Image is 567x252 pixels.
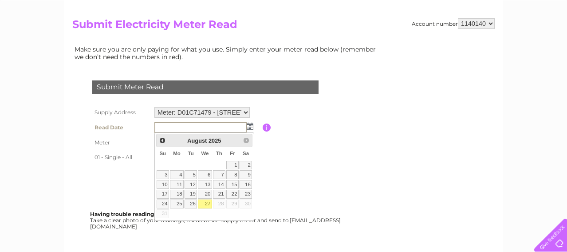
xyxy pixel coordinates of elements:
span: Saturday [243,151,249,156]
a: 24 [157,200,169,208]
a: Contact [508,38,530,44]
a: 23 [240,190,252,199]
a: 27 [198,200,212,208]
span: Sunday [159,151,166,156]
span: Friday [230,151,235,156]
a: 16 [240,180,252,189]
td: Make sure you are only paying for what you use. Simply enter your meter read below (remember we d... [72,44,383,62]
span: Tuesday [188,151,193,156]
img: logo.png [20,23,65,50]
a: 17 [157,190,169,199]
a: 25 [170,200,184,208]
span: August [187,137,207,144]
a: 5 [185,170,197,179]
span: Monday [173,151,181,156]
th: Meter [90,135,152,150]
span: Wednesday [201,151,209,156]
td: Are you sure the read you have entered is correct? [152,164,263,181]
th: Read Date [90,120,152,135]
a: Blog [490,38,503,44]
a: Log out [538,38,559,44]
a: 9 [240,170,252,179]
a: Telecoms [458,38,484,44]
a: 12 [185,180,197,189]
a: 15 [226,180,239,189]
a: 4 [170,170,184,179]
a: 2 [240,161,252,170]
a: 1 [226,161,239,170]
a: 14 [213,180,225,189]
a: 10 [157,180,169,189]
a: 8 [226,170,239,179]
div: Submit Meter Read [92,80,319,94]
th: 01 - Single - All [90,150,152,164]
span: Prev [159,137,166,144]
input: Information [263,124,271,132]
a: 6 [198,170,212,179]
a: 3 [157,170,169,179]
a: 19 [185,190,197,199]
a: 22 [226,190,239,199]
a: 26 [185,200,197,208]
h2: Submit Electricity Meter Read [72,18,495,35]
a: 11 [170,180,184,189]
b: Having trouble reading your meter? [90,211,189,217]
div: Take a clear photo of your readings, tell us which supply it's for and send to [EMAIL_ADDRESS][DO... [90,211,342,229]
a: Energy [433,38,453,44]
span: Thursday [216,151,222,156]
a: 0333 014 3131 [400,4,461,16]
div: Account number [412,18,495,29]
a: 21 [213,190,225,199]
span: 2025 [209,137,221,144]
a: 20 [198,190,212,199]
a: 18 [170,190,184,199]
img: ... [247,123,253,130]
a: 7 [213,170,225,179]
th: Supply Address [90,105,152,120]
a: 13 [198,180,212,189]
div: Clear Business is a trading name of Verastar Limited (registered in [GEOGRAPHIC_DATA] No. 3667643... [75,5,494,43]
a: Prev [157,135,168,145]
a: Water [411,38,428,44]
